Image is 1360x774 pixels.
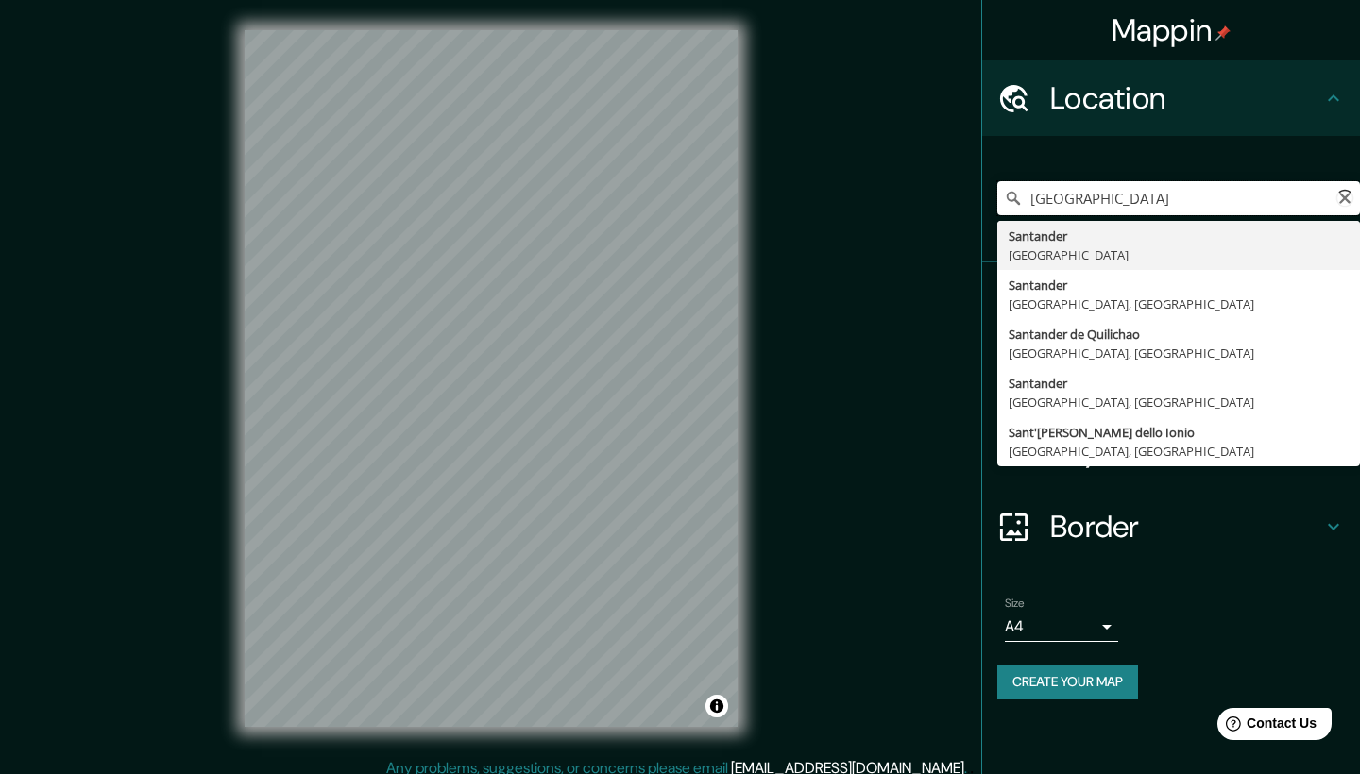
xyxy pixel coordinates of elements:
div: Location [982,60,1360,136]
div: Santander de Quilichao [1009,325,1349,344]
div: A4 [1005,612,1118,642]
div: Santander [1009,227,1349,245]
div: Santander [1009,374,1349,393]
div: Pins [982,262,1360,338]
div: [GEOGRAPHIC_DATA] [1009,245,1349,264]
iframe: Help widget launcher [1192,700,1339,753]
img: pin-icon.png [1215,25,1231,41]
div: [GEOGRAPHIC_DATA], [GEOGRAPHIC_DATA] [1009,344,1349,362]
div: Santander [1009,276,1349,294]
button: Toggle attribution [705,695,728,717]
div: [GEOGRAPHIC_DATA], [GEOGRAPHIC_DATA] [1009,442,1349,461]
label: Size [1005,596,1025,612]
div: Sant'[PERSON_NAME] dello Ionio [1009,423,1349,442]
button: Create your map [997,665,1138,699]
div: [GEOGRAPHIC_DATA], [GEOGRAPHIC_DATA] [1009,294,1349,313]
h4: Layout [1050,432,1322,470]
div: [GEOGRAPHIC_DATA], [GEOGRAPHIC_DATA] [1009,393,1349,412]
input: Pick your city or area [997,181,1360,215]
div: Style [982,338,1360,413]
h4: Location [1050,79,1322,117]
h4: Mappin [1112,11,1232,49]
canvas: Map [245,30,738,727]
h4: Border [1050,508,1322,546]
div: Layout [982,413,1360,489]
div: Border [982,489,1360,564]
